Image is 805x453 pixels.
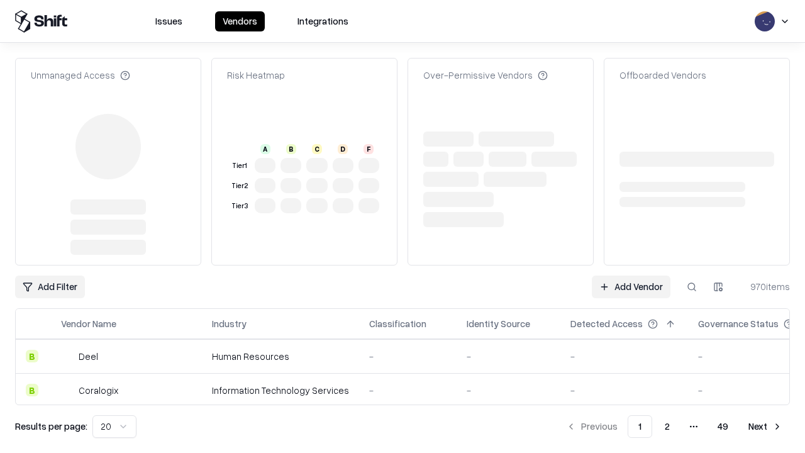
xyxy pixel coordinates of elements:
div: A [260,144,270,154]
div: Detected Access [570,317,643,330]
div: Tier 3 [230,201,250,211]
div: Tier 1 [230,160,250,171]
div: Governance Status [698,317,779,330]
div: Over-Permissive Vendors [423,69,548,82]
button: 2 [655,415,680,438]
div: Unmanaged Access [31,69,130,82]
button: Next [741,415,790,438]
div: - [570,384,678,397]
div: Human Resources [212,350,349,363]
div: - [570,350,678,363]
div: Identity Source [467,317,530,330]
div: F [364,144,374,154]
div: B [286,144,296,154]
div: Offboarded Vendors [619,69,706,82]
nav: pagination [558,415,790,438]
div: Tier 2 [230,181,250,191]
div: D [338,144,348,154]
div: - [369,384,447,397]
div: - [467,384,550,397]
button: 1 [628,415,652,438]
img: Coralogix [61,384,74,396]
div: 970 items [740,280,790,293]
button: Issues [148,11,190,31]
a: Add Vendor [592,276,670,298]
div: C [312,144,322,154]
div: B [26,350,38,362]
div: - [467,350,550,363]
div: Industry [212,317,247,330]
div: - [369,350,447,363]
p: Results per page: [15,420,87,433]
div: Coralogix [79,384,118,397]
div: Vendor Name [61,317,116,330]
div: Classification [369,317,426,330]
div: Information Technology Services [212,384,349,397]
button: Add Filter [15,276,85,298]
button: Integrations [290,11,356,31]
button: 49 [708,415,738,438]
img: Deel [61,350,74,362]
button: Vendors [215,11,265,31]
div: Deel [79,350,98,363]
div: Risk Heatmap [227,69,285,82]
div: B [26,384,38,396]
